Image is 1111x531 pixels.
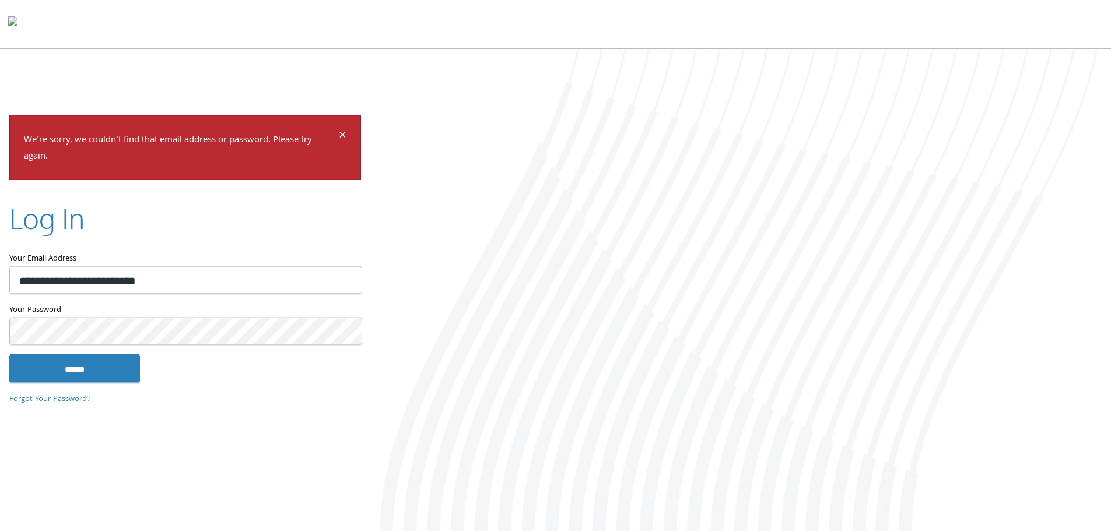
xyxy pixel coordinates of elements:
[8,12,17,36] img: todyl-logo-dark.svg
[9,392,91,405] a: Forgot Your Password?
[9,303,361,318] label: Your Password
[9,199,85,238] h2: Log In
[24,132,337,166] p: We're sorry, we couldn't find that email address or password. Please try again.
[339,125,346,147] span: ×
[339,129,346,143] button: Dismiss alert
